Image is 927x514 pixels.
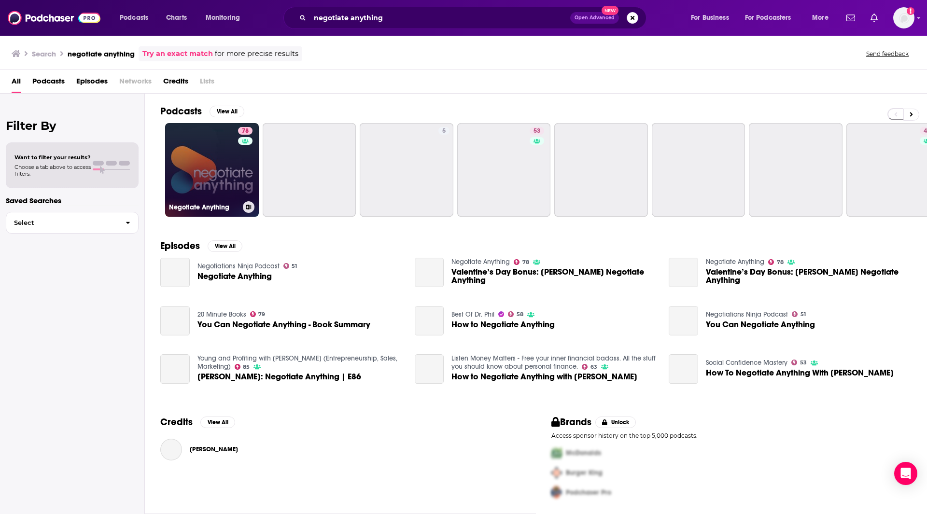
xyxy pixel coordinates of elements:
[360,123,453,217] a: 5
[602,6,619,15] span: New
[706,359,787,367] a: Social Confidence Mastery
[235,364,250,370] a: 85
[210,106,244,117] button: View All
[582,364,597,370] a: 63
[160,105,202,117] h2: Podcasts
[451,258,510,266] a: Negotiate Anything
[8,9,100,27] img: Podchaser - Follow, Share and Rate Podcasts
[706,320,815,329] a: You Can Negotiate Anything
[812,11,829,25] span: More
[575,15,615,20] span: Open Advanced
[451,310,494,319] a: Best Of Dr. Phil
[684,10,741,26] button: open menu
[706,369,894,377] span: How To Negotiate Anything With [PERSON_NAME]
[160,439,182,460] a: Herb Cohen
[166,11,187,25] span: Charts
[163,73,188,93] a: Credits
[566,488,611,497] span: Podchaser Pro
[197,373,361,381] a: Alexandra Carter: Negotiate Anything | E86
[893,7,914,28] img: User Profile
[242,126,249,136] span: 78
[669,306,698,335] a: You Can Negotiate Anything
[12,73,21,93] a: All
[457,123,551,217] a: 53
[595,417,636,428] button: Unlock
[160,416,193,428] h2: Credits
[590,365,597,369] span: 63
[190,445,238,453] a: Herb Cohen
[894,462,917,485] div: Open Intercom Messenger
[451,320,555,329] a: How to Negotiate Anything
[843,10,859,26] a: Show notifications dropdown
[508,311,523,317] a: 58
[566,469,603,477] span: Burger King
[451,373,637,381] span: How to Negotiate Anything with [PERSON_NAME]
[863,50,912,58] button: Send feedback
[415,306,444,335] a: How to Negotiate Anything
[745,11,791,25] span: For Podcasters
[548,463,566,483] img: Second Pro Logo
[208,240,242,252] button: View All
[522,260,529,264] span: 78
[68,49,135,58] h3: negotiate anything
[514,259,529,265] a: 78
[197,262,280,270] a: Negotiations Ninja Podcast
[451,268,657,284] a: Valentine’s Day Bonus: Whitney Joins Negotiate Anything
[250,311,266,317] a: 79
[32,73,65,93] a: Podcasts
[706,310,788,319] a: Negotiations Ninja Podcast
[76,73,108,93] a: Episodes
[6,212,139,234] button: Select
[142,48,213,59] a: Try an exact match
[566,449,601,457] span: McDonalds
[32,49,56,58] h3: Search
[292,264,297,268] span: 51
[293,7,656,29] div: Search podcasts, credits, & more...
[120,11,148,25] span: Podcasts
[215,48,298,59] span: for more precise results
[197,320,370,329] a: You Can Negotiate Anything - Book Summary
[415,258,444,287] a: Valentine’s Day Bonus: Whitney Joins Negotiate Anything
[706,268,912,284] a: Valentine’s Day Bonus: Whitney Joins Negotiate Anything
[165,123,259,217] a: 78Negotiate Anything
[907,7,914,15] svg: Add a profile image
[206,11,240,25] span: Monitoring
[534,126,540,136] span: 53
[442,126,446,136] span: 5
[893,7,914,28] span: Logged in as AtriaBooks
[669,258,698,287] a: Valentine’s Day Bonus: Whitney Joins Negotiate Anything
[706,268,912,284] span: Valentine’s Day Bonus: [PERSON_NAME] Negotiate Anything
[160,240,242,252] a: EpisodesView All
[197,354,397,371] a: Young and Profiting with Hala Taha (Entrepreneurship, Sales, Marketing)
[438,127,449,135] a: 5
[669,354,698,384] a: How To Negotiate Anything With Bryant Galindo
[238,127,253,135] a: 78
[119,73,152,93] span: Networks
[548,483,566,502] img: Third Pro Logo
[160,10,193,26] a: Charts
[451,268,657,284] span: Valentine’s Day Bonus: [PERSON_NAME] Negotiate Anything
[739,10,805,26] button: open menu
[258,312,265,317] span: 79
[706,369,894,377] a: How To Negotiate Anything With Bryant Galindo
[451,373,637,381] a: How to Negotiate Anything with Daniel Green
[551,432,912,439] p: Access sponsor history on the top 5,000 podcasts.
[190,445,238,453] span: [PERSON_NAME]
[199,10,253,26] button: open menu
[283,263,297,269] a: 51
[160,434,520,465] button: Herb CohenHerb Cohen
[160,306,190,335] a: You Can Negotiate Anything - Book Summary
[160,354,190,384] a: Alexandra Carter: Negotiate Anything | E86
[415,354,444,384] a: How to Negotiate Anything with Daniel Green
[867,10,882,26] a: Show notifications dropdown
[777,260,784,264] span: 78
[169,203,239,211] h3: Negotiate Anything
